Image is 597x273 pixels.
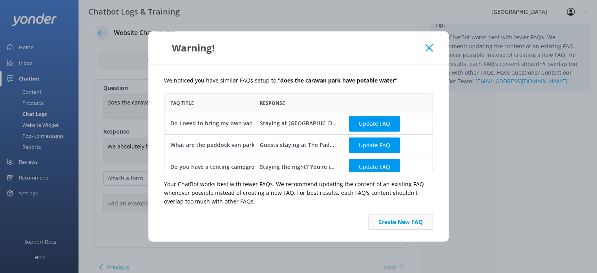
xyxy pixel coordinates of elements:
div: What are the paddock van park facilities and amentities [170,141,321,149]
button: Update FAQ [349,159,400,175]
div: Staying at [GEOGRAPHIC_DATA]? We'd love to have you! To stay at The [GEOGRAPHIC_DATA], you’ll nee... [260,119,338,128]
div: grid [164,113,433,172]
button: Update FAQ [349,115,400,131]
span: FAQ Title [170,99,194,107]
div: Guests staying at The Paddock at [GEOGRAPHIC_DATA] can enjoy handy modern facilities like toilets... [260,141,338,149]
div: Staying the night? You're in for a treat! The [GEOGRAPHIC_DATA] at [GEOGRAPHIC_DATA] offers beaut... [260,162,338,171]
button: Close [425,44,433,52]
div: row [164,134,433,156]
div: row [164,113,433,134]
span: Response [260,99,285,107]
div: Do I need to bring my own van or camper to The [GEOGRAPHIC_DATA] [170,119,358,128]
b: does the caravan park have potable water [280,77,395,84]
div: row [164,156,433,178]
div: Warning! [164,41,425,54]
p: Your ChatBot works best with fewer FAQs. We recommend updating the content of an existing FAQ whe... [164,180,433,206]
p: We noticed you have similar FAQs setup to " " [164,76,433,85]
button: Create New FAQ [368,214,433,230]
div: Do you have a tenting campground [170,162,265,171]
button: Update FAQ [349,137,400,153]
